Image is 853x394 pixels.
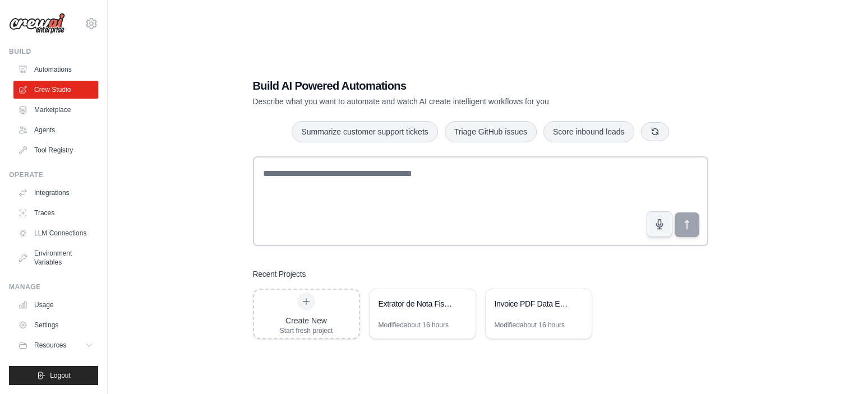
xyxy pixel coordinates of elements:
a: Settings [13,316,98,334]
button: Triage GitHub issues [445,121,537,142]
h3: Recent Projects [253,268,306,280]
div: Start fresh project [280,326,333,335]
div: Manage [9,282,98,291]
div: Build [9,47,98,56]
button: Logout [9,366,98,385]
h1: Build AI Powered Automations [253,78,630,94]
div: Operate [9,170,98,179]
a: Integrations [13,184,98,202]
button: Summarize customer support tickets [292,121,437,142]
button: Click to speak your automation idea [647,211,672,237]
span: Logout [50,371,71,380]
a: Environment Variables [13,244,98,271]
button: Resources [13,336,98,354]
img: Logo [9,13,65,34]
div: Modified about 16 hours [495,321,565,330]
a: Crew Studio [13,81,98,99]
div: Invoice PDF Data Extractor from Google Drive [495,298,571,309]
a: Automations [13,61,98,78]
a: Traces [13,204,98,222]
div: Extrator de Nota Fiscal PDF Drive [379,298,455,309]
a: Marketplace [13,101,98,119]
a: Usage [13,296,98,314]
a: Agents [13,121,98,139]
div: Create New [280,315,333,326]
div: Modified about 16 hours [379,321,449,330]
p: Describe what you want to automate and watch AI create intelligent workflows for you [253,96,630,107]
button: Get new suggestions [641,122,669,141]
span: Resources [34,341,66,350]
a: LLM Connections [13,224,98,242]
button: Score inbound leads [543,121,634,142]
a: Tool Registry [13,141,98,159]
